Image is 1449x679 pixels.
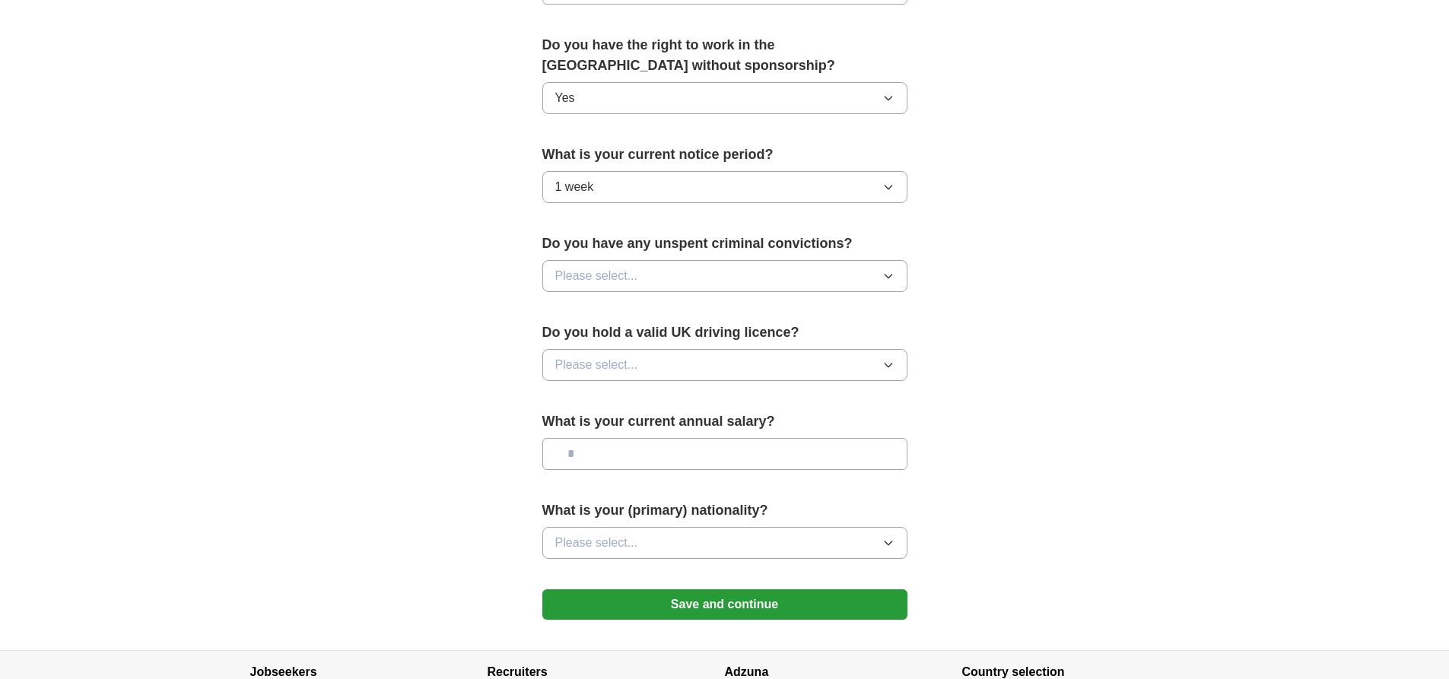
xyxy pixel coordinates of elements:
[542,589,907,620] button: Save and continue
[542,260,907,292] button: Please select...
[555,356,638,374] span: Please select...
[542,527,907,559] button: Please select...
[555,267,638,285] span: Please select...
[542,349,907,381] button: Please select...
[542,35,907,76] label: Do you have the right to work in the [GEOGRAPHIC_DATA] without sponsorship?
[555,178,594,196] span: 1 week
[542,233,907,254] label: Do you have any unspent criminal convictions?
[542,82,907,114] button: Yes
[542,171,907,203] button: 1 week
[555,534,638,552] span: Please select...
[542,144,907,165] label: What is your current notice period?
[542,322,907,343] label: Do you hold a valid UK driving licence?
[555,89,575,107] span: Yes
[542,500,907,521] label: What is your (primary) nationality?
[542,411,907,432] label: What is your current annual salary?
